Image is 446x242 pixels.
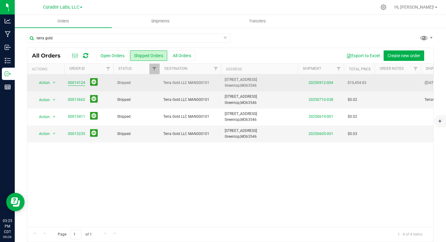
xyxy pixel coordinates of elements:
span: Action [34,96,50,104]
div: Manage settings [380,4,387,10]
a: 20250619-001 [309,114,333,119]
a: 20250605-001 [309,132,333,136]
a: Filter [149,64,160,74]
span: Hi, [PERSON_NAME]! [394,5,434,10]
input: Search Order ID, Destination, Customer PO... [27,34,231,43]
inline-svg: Inventory [5,58,11,64]
a: Filter [211,64,221,74]
button: Create new order [384,50,424,61]
span: Greentop, [225,83,240,88]
a: Shipments [112,15,209,28]
span: $0.02 [348,114,357,120]
span: 63546 [246,117,257,122]
span: Action [34,113,50,121]
span: 63546 [246,101,257,105]
a: Order Notes [380,66,404,71]
a: 00013662 [68,97,85,103]
span: MO [240,134,246,139]
a: 20250710-038 [309,97,333,102]
span: Terra Gold LLC MAN000101 [163,97,217,103]
span: [STREET_ADDRESS] [225,94,257,99]
span: Greentop, [225,117,240,122]
span: Clear [223,34,227,42]
a: Orders [15,15,112,28]
span: Action [34,78,50,87]
inline-svg: Analytics [5,18,11,24]
span: Shipped [117,114,156,120]
a: Order ID [69,66,85,71]
a: Shipment [303,66,321,71]
inline-svg: Inbound [5,44,11,50]
span: Terra Gold LLC MAN000101 [163,114,217,120]
span: 63546 [246,134,257,139]
button: All Orders [169,50,195,61]
span: [STREET_ADDRESS] [225,129,257,133]
span: select [50,96,58,104]
a: Filter [334,64,344,74]
inline-svg: Manufacturing [5,31,11,37]
span: $0.03 [348,131,357,137]
span: select [50,113,58,121]
span: [STREET_ADDRESS] [225,112,257,116]
span: Curador Labs, LLC [43,5,79,10]
button: Shipped Orders [130,50,167,61]
a: 00013411 [68,114,85,120]
a: Filter [411,64,421,74]
span: Page of 1 [53,230,97,239]
inline-svg: Outbound [5,71,11,77]
a: Destination [164,66,187,71]
span: Create new order [388,53,420,58]
div: Actions [32,67,62,71]
span: Greentop, [225,134,240,139]
input: 1 [70,230,81,239]
p: 03:25 PM CDT [3,218,12,235]
span: Transfers [241,18,274,24]
span: Shipped [117,97,156,103]
span: Shipments [143,18,178,24]
span: $0.02 [348,97,357,103]
a: Status [118,66,132,71]
span: Shipped [117,80,156,86]
span: $10,454.83 [348,80,366,86]
iframe: Resource center [6,193,25,211]
button: Export to Excel [342,50,384,61]
a: Filter [103,64,113,74]
a: 00014124 [68,80,85,86]
span: select [50,78,58,87]
th: Address [221,64,298,74]
span: Orders [49,18,77,24]
span: 63546 [246,83,257,88]
span: Action [34,129,50,138]
button: Open Orders [97,50,128,61]
span: MO [240,83,246,88]
span: MO [240,101,246,105]
span: Terra Gold LLC MAN000101 [163,80,217,86]
span: 1 - 4 of 4 items [393,230,427,239]
span: MO [240,117,246,122]
a: 20250912-004 [309,81,333,85]
span: Greentop, [225,101,240,105]
a: 00013235 [68,131,85,137]
p: 09/26 [3,235,12,239]
span: Terra Gold LLC MAN000101 [163,131,217,137]
inline-svg: Reports [5,84,11,90]
span: TerraGold [424,97,440,103]
a: Transfers [209,15,306,28]
span: select [50,129,58,138]
span: All Orders [32,52,67,59]
span: [STREET_ADDRESS] [225,77,257,82]
a: Total Price [349,67,371,71]
span: Shipped [117,131,156,137]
